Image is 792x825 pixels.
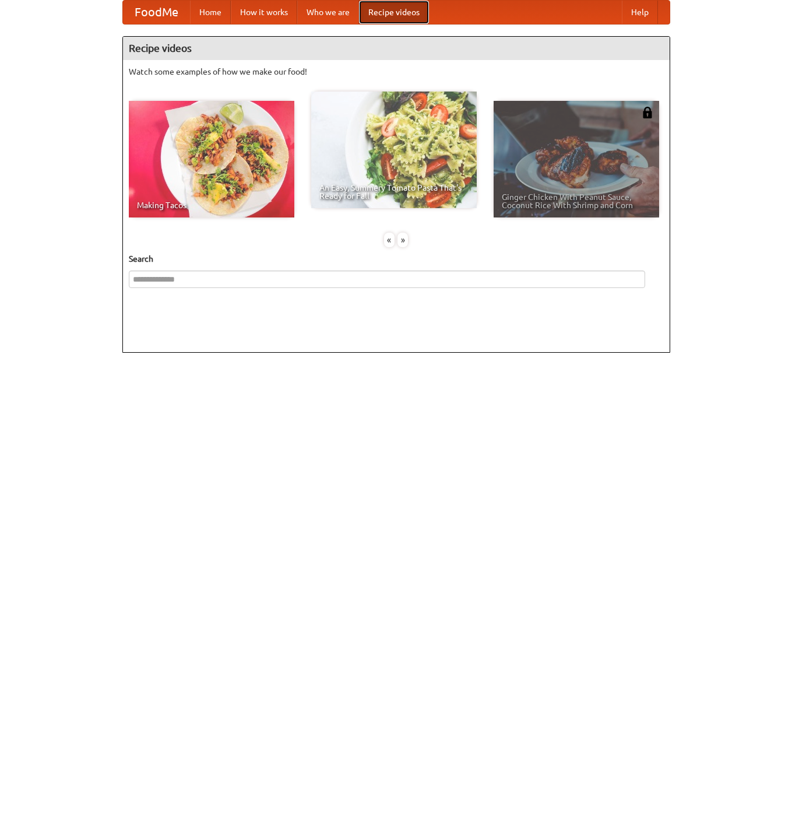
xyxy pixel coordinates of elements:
h5: Search [129,253,664,265]
a: An Easy, Summery Tomato Pasta That's Ready for Fall [311,92,477,208]
a: How it works [231,1,297,24]
a: Help [622,1,658,24]
h4: Recipe videos [123,37,670,60]
a: FoodMe [123,1,190,24]
a: Recipe videos [359,1,429,24]
span: An Easy, Summery Tomato Pasta That's Ready for Fall [319,184,469,200]
a: Making Tacos [129,101,294,217]
p: Watch some examples of how we make our food! [129,66,664,78]
a: Home [190,1,231,24]
span: Making Tacos [137,201,286,209]
div: « [384,233,395,247]
img: 483408.png [642,107,653,118]
div: » [397,233,408,247]
a: Who we are [297,1,359,24]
